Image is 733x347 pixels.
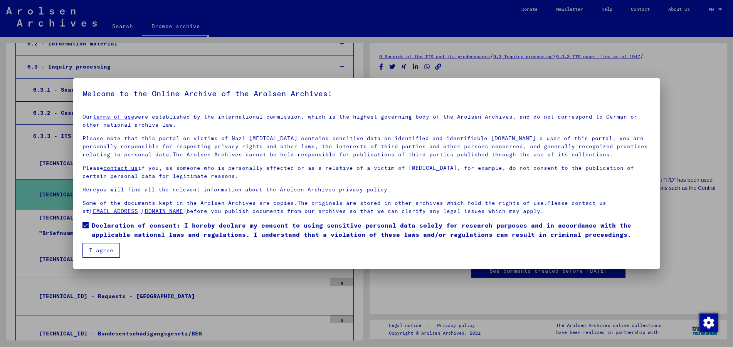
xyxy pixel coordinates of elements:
p: you will find all the relevant information about the Arolsen Archives privacy policy. [82,186,651,194]
h5: Welcome to the Online Archive of the Arolsen Archives! [82,87,651,100]
p: Our were established by the international commission, which is the highest governing body of the ... [82,113,651,129]
p: Some of the documents kept in the Arolsen Archives are copies.The originals are stored in other a... [82,199,651,215]
a: contact us [103,164,138,171]
a: Here [82,186,96,193]
div: Change consent [699,313,718,332]
p: Please note that this portal on victims of Nazi [MEDICAL_DATA] contains sensitive data on identif... [82,134,651,159]
img: Change consent [699,313,718,332]
a: terms of use [93,113,134,120]
button: I agree [82,243,120,258]
p: Please if you, as someone who is personally affected or as a relative of a victim of [MEDICAL_DAT... [82,164,651,180]
span: Declaration of consent: I hereby declare my consent to using sensitive personal data solely for r... [92,221,651,239]
a: [EMAIL_ADDRESS][DOMAIN_NAME] [89,208,187,215]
